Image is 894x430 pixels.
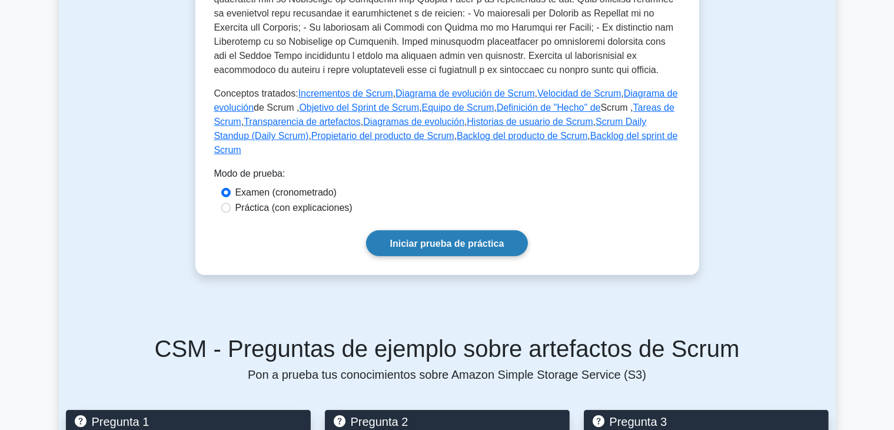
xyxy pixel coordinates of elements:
[235,203,353,213] font: Práctica (con explicaciones)
[155,336,740,362] font: CSM - Preguntas de ejemplo sobre artefactos de Scrum
[422,102,494,113] a: Equipo de Scrum
[457,131,587,141] a: Backlog del producto de Scrum
[299,102,419,113] a: Objetivo del Sprint de Scrum
[214,88,298,98] font: Conceptos tratados:
[235,187,337,197] font: Examen (cronometrado)
[248,368,646,381] font: Pon a prueba tus conocimientos sobre Amazon Simple Storage Service (S3)
[535,88,537,98] font: ,
[593,117,596,127] font: ,
[419,102,421,113] font: ,
[454,131,457,141] font: ,
[214,168,285,178] font: Modo de prueba:
[92,415,149,428] font: Pregunta 1
[497,102,601,113] a: Definición de "Hecho" de
[601,102,633,113] font: Scrum ,
[241,117,244,127] font: ,
[396,88,535,98] a: Diagrama de evolución de Scrum
[214,131,678,155] a: Backlog del sprint de Scrum
[363,117,464,127] a: Diagramas de evolución
[537,88,621,98] a: Velocidad de Scrum
[621,88,623,98] font: ,
[298,88,393,98] a: Incrementos de Scrum
[494,102,496,113] font: ,
[366,230,529,256] a: Iniciar prueba de práctica
[610,415,667,428] font: Pregunta 3
[588,131,590,141] font: ,
[393,88,396,98] font: ,
[311,131,454,141] a: Propietario del producto de Scrum
[390,239,504,249] font: Iniciar prueba de práctica
[254,102,299,113] font: de Scrum ,
[464,117,467,127] font: ,
[351,415,408,428] font: Pregunta 2
[244,117,361,127] a: Transparencia de artefactos
[361,117,363,127] font: ,
[308,131,311,141] font: ,
[467,117,593,127] a: Historias de usuario de Scrum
